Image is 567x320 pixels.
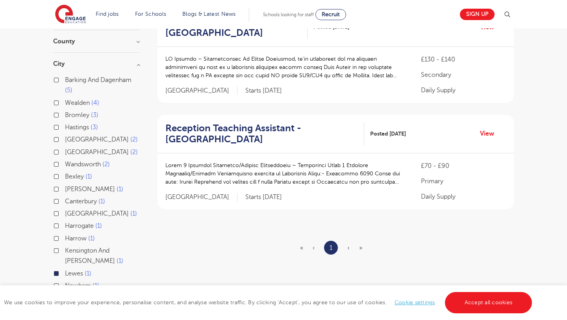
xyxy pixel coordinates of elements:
a: View [480,128,500,139]
span: Barking And Dagenham [65,76,132,84]
input: Bexley 1 [65,173,70,178]
p: £130 - £140 [421,55,506,64]
span: [GEOGRAPHIC_DATA] [165,193,237,201]
span: [GEOGRAPHIC_DATA] [65,149,129,156]
input: Bromley 3 [65,112,70,117]
p: Starts [DATE] [245,193,282,201]
span: 1 [85,173,92,180]
span: Wealden [65,99,90,106]
span: We use cookies to improve your experience, personalise content, and analyse website traffic. By c... [4,300,534,305]
span: 1 [93,282,99,289]
span: Lewes [65,270,83,277]
span: ‹ [313,244,315,251]
span: 2 [102,161,110,168]
p: LO Ipsumdo – Sitametconsec Ad Elitse Doeiusmod, te’in utlaboreet dol ma aliquaen adminimveni qu n... [165,55,405,80]
input: Harrow 1 [65,235,70,240]
p: Secondary [421,70,506,80]
span: 4 [91,99,99,106]
span: Bexley [65,173,84,180]
input: Kensington And [PERSON_NAME] 1 [65,247,70,252]
img: Engage Education [55,5,86,24]
a: Cookie settings [395,300,435,305]
span: Schools looking for staff [263,12,314,17]
span: 2 [130,136,138,143]
p: Daily Supply [421,192,506,201]
span: Harrow [65,235,87,242]
input: Wealden 4 [65,99,70,104]
p: Daily Supply [421,86,506,95]
a: Blogs & Latest News [182,11,236,17]
span: Bromley [65,112,89,119]
h3: County [53,38,140,45]
span: 1 [117,257,123,264]
input: [PERSON_NAME] 1 [65,186,70,191]
input: Newham 1 [65,282,70,287]
input: [GEOGRAPHIC_DATA] 1 [65,210,70,215]
span: 3 [91,124,98,131]
span: » [359,244,362,251]
span: › [347,244,350,251]
a: For Schools [135,11,166,17]
span: Recruit [322,11,340,17]
span: Kensington And [PERSON_NAME] [65,247,115,264]
span: Newham [65,282,91,289]
span: 1 [95,222,102,229]
span: 1 [117,186,123,193]
h2: Reception Teaching Assistant - [GEOGRAPHIC_DATA] [165,123,358,145]
a: 1 [330,243,332,253]
h3: City [53,61,140,67]
p: £70 - £90 [421,161,506,171]
span: Posted [DATE] [370,130,406,138]
a: Accept all cookies [445,292,532,313]
a: Find jobs [96,11,119,17]
span: Wandsworth [65,161,101,168]
span: [GEOGRAPHIC_DATA] [65,210,129,217]
span: « [300,244,303,251]
span: Canterbury [65,198,97,205]
p: Starts [DATE] [245,87,282,95]
span: Hastings [65,124,89,131]
input: Wandsworth 2 [65,161,70,166]
a: Sign up [460,9,495,20]
input: [GEOGRAPHIC_DATA] 2 [65,149,70,154]
p: Primary [421,177,506,186]
span: Harrogate [65,222,94,229]
span: 1 [88,235,95,242]
span: 1 [85,270,91,277]
span: 5 [65,87,72,94]
input: Canterbury 1 [65,198,70,203]
span: [PERSON_NAME] [65,186,115,193]
input: Harrogate 1 [65,222,70,227]
a: Recruit [315,9,346,20]
span: [GEOGRAPHIC_DATA] [65,136,129,143]
input: Barking And Dagenham 5 [65,76,70,82]
span: 1 [130,210,137,217]
p: Lorem 9 Ipsumdol Sitametco/Adipisc Elitseddoeiu – Temporinci Utlab 1 Etdolore Magnaaliq/Enimadm V... [165,161,405,186]
a: Reception Teaching Assistant - [GEOGRAPHIC_DATA] [165,123,364,145]
span: [GEOGRAPHIC_DATA] [165,87,237,95]
span: 1 [98,198,105,205]
span: 2 [130,149,138,156]
input: Lewes 1 [65,270,70,275]
span: 3 [91,112,98,119]
input: [GEOGRAPHIC_DATA] 2 [65,136,70,141]
input: Hastings 3 [65,124,70,129]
